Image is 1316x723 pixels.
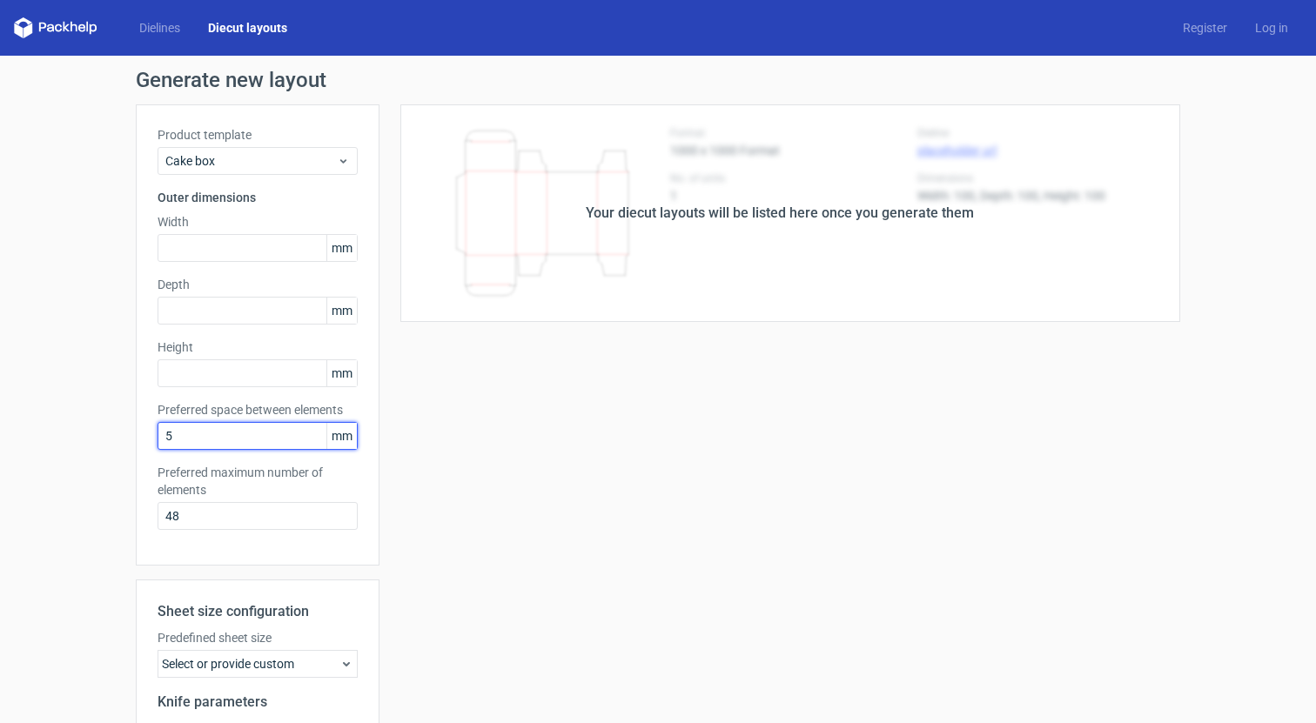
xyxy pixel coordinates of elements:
div: Select or provide custom [158,650,358,678]
a: Dielines [125,19,194,37]
span: mm [326,298,357,324]
label: Preferred maximum number of elements [158,464,358,499]
h3: Outer dimensions [158,189,358,206]
a: Log in [1241,19,1302,37]
span: mm [326,235,357,261]
label: Product template [158,126,358,144]
label: Predefined sheet size [158,629,358,646]
h2: Knife parameters [158,692,358,713]
h1: Generate new layout [136,70,1180,90]
div: Your diecut layouts will be listed here once you generate them [586,203,974,224]
h2: Sheet size configuration [158,601,358,622]
a: Register [1169,19,1241,37]
a: Diecut layouts [194,19,301,37]
span: mm [326,360,357,386]
span: Cake box [165,152,337,170]
label: Preferred space between elements [158,401,358,418]
label: Depth [158,276,358,293]
label: Width [158,213,358,231]
span: mm [326,423,357,449]
label: Height [158,338,358,356]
